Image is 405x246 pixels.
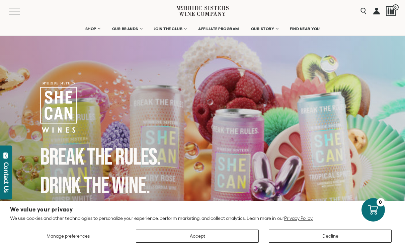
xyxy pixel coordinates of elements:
[40,143,84,172] span: Break
[150,22,191,36] a: JOIN THE CLUB
[393,4,399,10] span: 0
[290,26,320,31] span: FIND NEAR YOU
[10,207,395,212] h2: We value your privacy
[112,172,150,200] span: Wine.
[194,22,243,36] a: AFFILIATE PROGRAM
[247,22,282,36] a: OUR STORY
[85,26,97,31] span: SHOP
[10,230,126,243] button: Manage preferences
[87,143,112,172] span: the
[10,215,395,221] p: We use cookies and other technologies to personalize your experience, perform marketing, and coll...
[286,22,324,36] a: FIND NEAR YOU
[115,143,160,172] span: Rules.
[84,172,109,200] span: the
[198,26,239,31] span: AFFILIATE PROGRAM
[251,26,274,31] span: OUR STORY
[9,8,33,14] button: Mobile Menu Trigger
[154,26,183,31] span: JOIN THE CLUB
[377,198,385,206] div: 0
[284,216,313,221] a: Privacy Policy.
[112,26,138,31] span: OUR BRANDS
[269,230,392,243] button: Decline
[136,230,259,243] button: Accept
[108,22,146,36] a: OUR BRANDS
[81,22,104,36] a: SHOP
[3,162,10,193] div: Contact Us
[40,172,81,200] span: Drink
[47,233,90,239] span: Manage preferences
